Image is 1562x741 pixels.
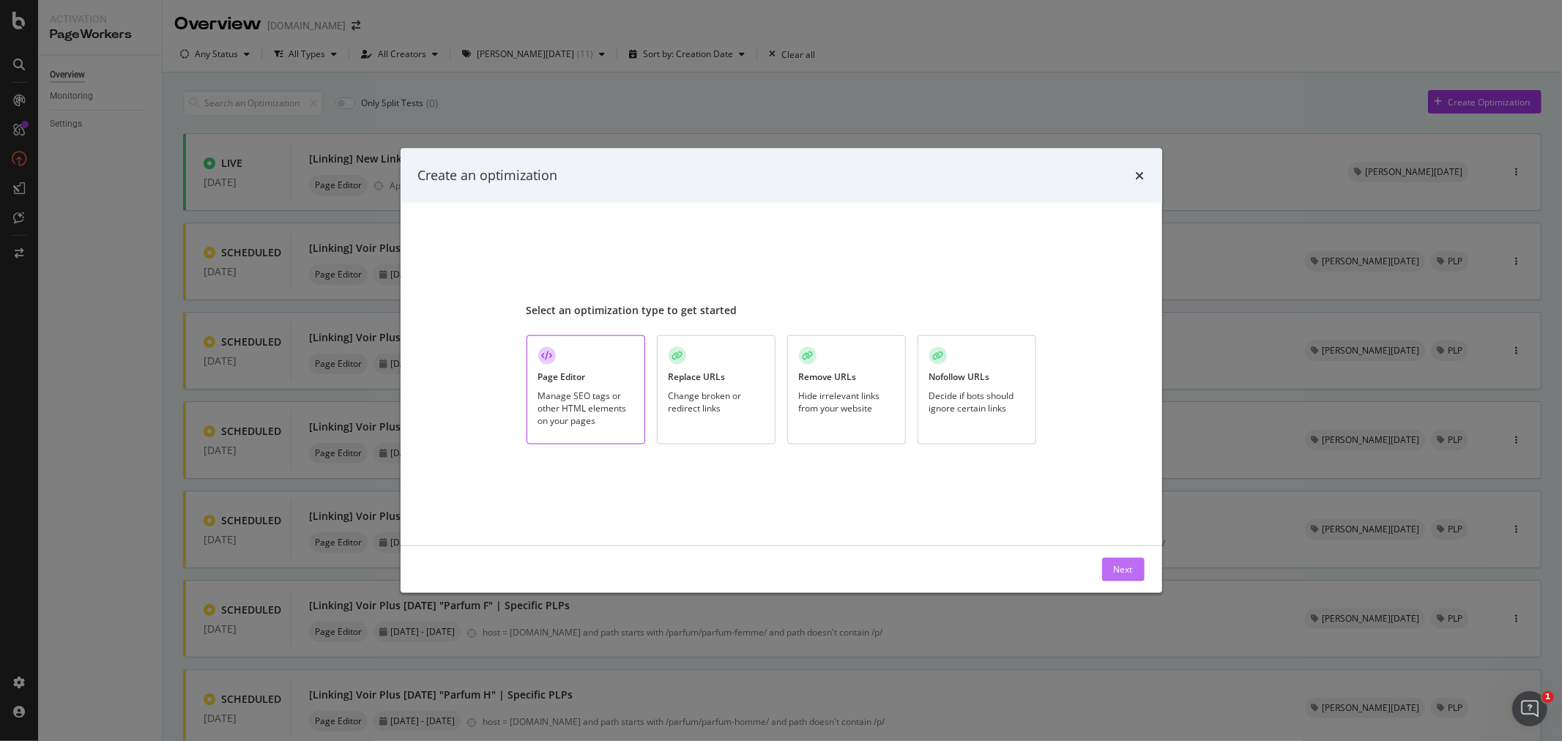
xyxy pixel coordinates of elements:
[1114,563,1133,576] div: Next
[401,149,1162,593] div: modal
[1136,166,1145,185] div: times
[1512,691,1547,726] iframe: Intercom live chat
[538,389,633,426] div: Manage SEO tags or other HTML elements on your pages
[669,370,726,383] div: Replace URLs
[799,389,894,414] div: Hide irrelevant links from your website
[669,389,764,414] div: Change broken or redirect links
[1102,557,1145,581] button: Next
[929,370,990,383] div: Nofollow URLs
[538,370,586,383] div: Page Editor
[1542,691,1554,703] span: 1
[527,303,1036,318] div: Select an optimization type to get started
[799,370,857,383] div: Remove URLs
[929,389,1024,414] div: Decide if bots should ignore certain links
[418,166,558,185] div: Create an optimization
